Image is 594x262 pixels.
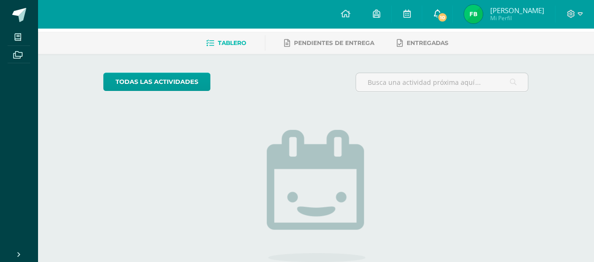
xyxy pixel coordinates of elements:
[490,6,544,15] span: [PERSON_NAME]
[294,39,374,46] span: Pendientes de entrega
[267,130,365,262] img: no_activities.png
[464,5,483,23] img: cea7dd397fc2cd54791a5b2398b05df8.png
[206,36,246,51] a: Tablero
[397,36,448,51] a: Entregadas
[103,73,210,91] a: todas las Actividades
[407,39,448,46] span: Entregadas
[284,36,374,51] a: Pendientes de entrega
[356,73,528,91] input: Busca una actividad próxima aquí...
[490,14,544,22] span: Mi Perfil
[218,39,246,46] span: Tablero
[437,12,447,22] span: 10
